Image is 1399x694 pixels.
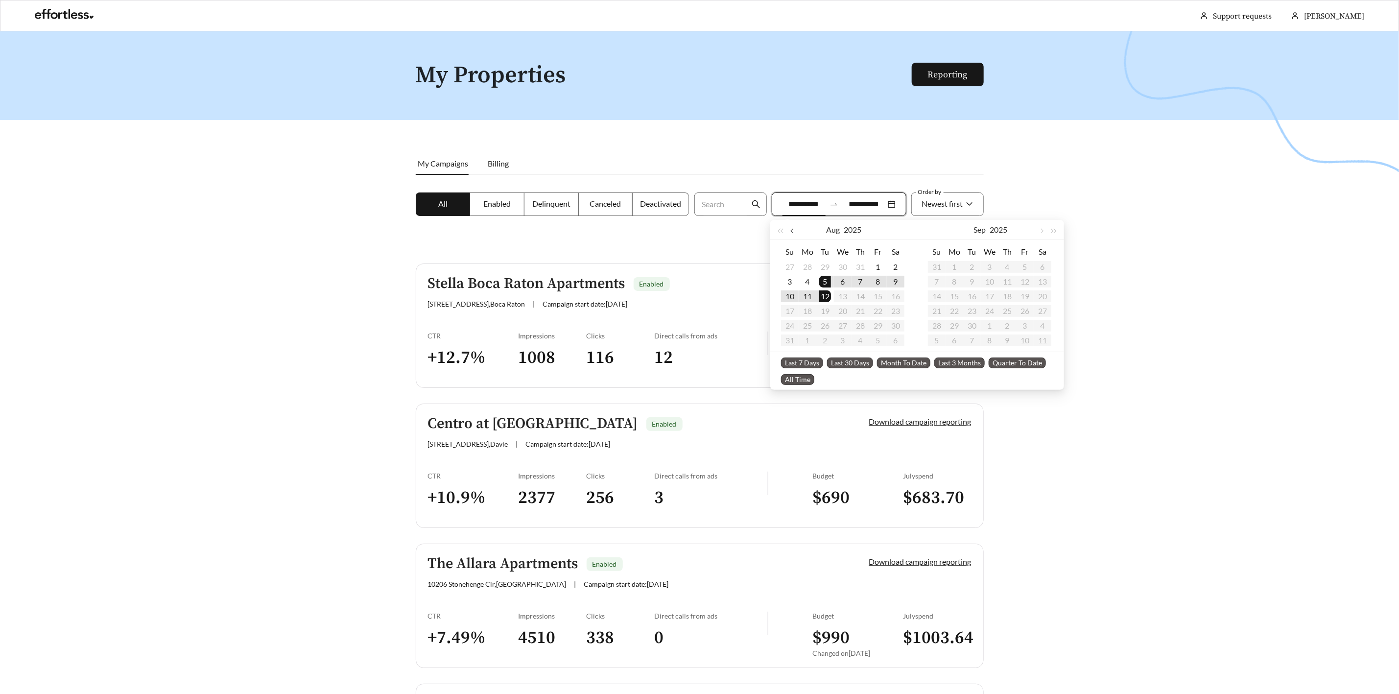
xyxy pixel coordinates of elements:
div: 31 [854,261,866,273]
h3: 116 [586,347,654,369]
td: 2025-08-03 [781,274,799,289]
span: Canceled [590,199,621,208]
div: Budget [813,612,903,620]
th: Fr [1016,244,1034,260]
div: Direct calls from ads [654,472,767,480]
span: Campaign start date: [DATE] [543,300,628,308]
th: Tu [816,244,834,260]
th: Th [852,244,869,260]
td: 2025-08-07 [852,274,869,289]
span: All Time [781,374,814,385]
th: Th [998,244,1016,260]
h3: $ 683.70 [903,487,972,509]
img: line [767,332,768,355]
h5: Centro at [GEOGRAPHIC_DATA] [428,416,638,432]
span: Quarter To Date [989,358,1046,368]
span: search [752,200,760,209]
a: Stella Boca Raton ApartmentsEnabled[STREET_ADDRESS],Boca Raton|Campaign start date:[DATE]Download... [416,263,984,388]
span: Billing [488,159,509,168]
span: Delinquent [532,199,570,208]
a: Download campaign reporting [869,557,972,566]
div: 30 [837,261,849,273]
h3: $ 990 [813,627,903,649]
a: Reporting [928,69,968,80]
div: Budget [813,472,903,480]
h3: 1008 [519,347,587,369]
td: 2025-08-10 [781,289,799,304]
div: Clicks [586,472,654,480]
span: | [574,580,576,588]
div: Impressions [519,612,587,620]
span: Enabled [652,420,677,428]
h3: 3 [654,487,767,509]
h3: $ 690 [813,487,903,509]
span: swap-right [830,200,838,209]
div: 2 [890,261,901,273]
a: Download campaign reporting [869,417,972,426]
div: Direct calls from ads [654,612,767,620]
div: 10 [784,290,796,302]
span: All [438,199,448,208]
span: Campaign start date: [DATE] [584,580,669,588]
div: Impressions [519,332,587,340]
td: 2025-08-06 [834,274,852,289]
td: 2025-08-09 [887,274,904,289]
span: [STREET_ADDRESS] , Davie [428,440,508,448]
span: Deactivated [640,199,681,208]
div: 1 [872,261,884,273]
div: July spend [903,612,972,620]
h3: 2377 [519,487,587,509]
h3: 256 [586,487,654,509]
td: 2025-08-04 [799,274,816,289]
span: Newest first [922,199,963,208]
td: 2025-07-28 [799,260,816,274]
th: We [834,244,852,260]
th: Fr [869,244,887,260]
td: 2025-08-11 [799,289,816,304]
span: | [533,300,535,308]
div: 12 [819,290,831,302]
td: 2025-07-31 [852,260,869,274]
h3: + 7.49 % [428,627,519,649]
td: 2025-08-05 [816,274,834,289]
h1: My Properties [416,63,913,89]
div: Clicks [586,612,654,620]
div: 5 [819,276,831,287]
button: Sep [974,220,986,239]
td: 2025-08-02 [887,260,904,274]
div: Impressions [519,472,587,480]
button: Reporting [912,63,984,86]
span: | [516,440,518,448]
span: 10206 Stonehenge Cir , [GEOGRAPHIC_DATA] [428,580,567,588]
span: Month To Date [877,358,930,368]
img: line [767,472,768,495]
div: 29 [819,261,831,273]
a: Centro at [GEOGRAPHIC_DATA]Enabled[STREET_ADDRESS],Davie|Campaign start date:[DATE]Download campa... [416,404,984,528]
div: Direct calls from ads [654,332,767,340]
th: Mo [799,244,816,260]
h5: Stella Boca Raton Apartments [428,276,625,292]
img: line [767,612,768,635]
h3: $ 1003.64 [903,627,972,649]
div: CTR [428,472,519,480]
button: 2025 [844,220,861,239]
td: 2025-08-01 [869,260,887,274]
span: Enabled [640,280,664,288]
div: 4 [802,276,813,287]
th: Sa [887,244,904,260]
th: Su [781,244,799,260]
h3: + 12.7 % [428,347,519,369]
td: 2025-08-08 [869,274,887,289]
span: [STREET_ADDRESS] , Boca Raton [428,300,525,308]
div: July spend [903,472,972,480]
span: Last 7 Days [781,358,823,368]
div: 11 [802,290,813,302]
div: Clicks [586,332,654,340]
button: Aug [826,220,840,239]
h3: + 10.9 % [428,487,519,509]
div: 6 [837,276,849,287]
span: [PERSON_NAME] [1304,11,1364,21]
td: 2025-07-30 [834,260,852,274]
th: Sa [1034,244,1051,260]
span: to [830,200,838,209]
